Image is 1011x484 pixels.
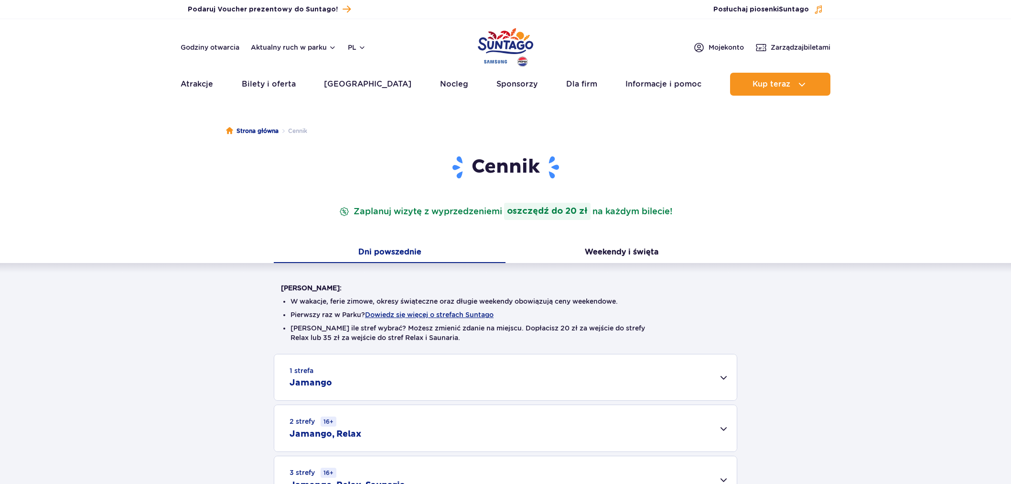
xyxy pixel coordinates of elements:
[281,155,730,180] h1: Cennik
[478,24,533,68] a: Park of Poland
[181,73,213,96] a: Atrakcje
[755,42,830,53] a: Zarządzajbiletami
[281,284,342,292] strong: [PERSON_NAME]:
[505,243,737,263] button: Weekendy i święta
[566,73,597,96] a: Dla firm
[321,468,336,478] small: 16+
[181,43,239,52] a: Godziny otwarcia
[279,126,307,136] li: Cennik
[251,44,336,51] button: Aktualny ruch w parku
[290,323,721,342] li: [PERSON_NAME] ile stref wybrać? Możesz zmienić zdanie na miejscu. Dopłacisz 20 zł za wejście do s...
[226,126,279,136] a: Strona główna
[496,73,538,96] a: Sponsorzy
[365,311,494,319] button: Dowiedz się więcej o strefach Suntago
[290,417,336,427] small: 2 strefy
[290,366,313,375] small: 1 strefa
[779,6,809,13] span: Suntago
[290,297,721,306] li: W wakacje, ferie zimowe, okresy świąteczne oraz długie weekendy obowiązują ceny weekendowe.
[713,5,809,14] span: Posłuchaj piosenki
[324,73,411,96] a: [GEOGRAPHIC_DATA]
[625,73,701,96] a: Informacje i pomoc
[440,73,468,96] a: Nocleg
[693,42,744,53] a: Mojekonto
[290,377,332,389] h2: Jamango
[348,43,366,52] button: pl
[290,429,361,440] h2: Jamango, Relax
[730,73,830,96] button: Kup teraz
[242,73,296,96] a: Bilety i oferta
[274,243,505,263] button: Dni powszednie
[753,80,790,88] span: Kup teraz
[337,203,674,220] p: Zaplanuj wizytę z wyprzedzeniem na każdym bilecie!
[713,5,823,14] button: Posłuchaj piosenkiSuntago
[709,43,744,52] span: Moje konto
[290,468,336,478] small: 3 strefy
[188,5,338,14] span: Podaruj Voucher prezentowy do Suntago!
[188,3,351,16] a: Podaruj Voucher prezentowy do Suntago!
[771,43,830,52] span: Zarządzaj biletami
[504,203,591,220] strong: oszczędź do 20 zł
[321,417,336,427] small: 16+
[290,310,721,319] li: Pierwszy raz w Parku?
